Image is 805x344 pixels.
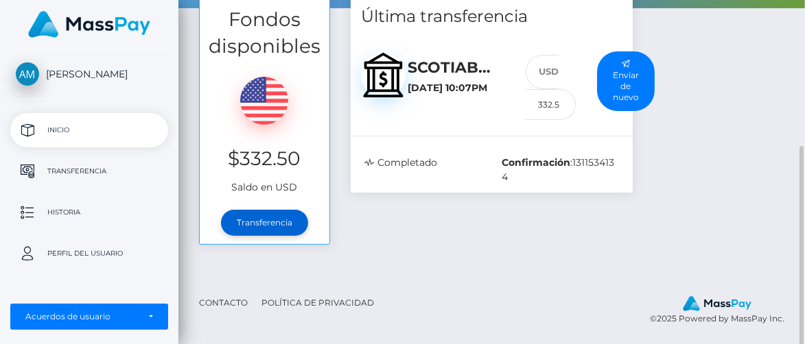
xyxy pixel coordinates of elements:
[354,156,492,184] div: Completado
[194,292,253,313] a: Contacto
[361,5,623,29] h4: Última transferencia
[16,161,163,182] p: Transferencia
[492,156,630,184] div: :
[210,145,319,172] h3: $332.50
[10,304,168,330] button: Acuerdos de usuario
[526,55,559,90] div: USD
[502,156,615,183] span: 1311534134
[10,195,168,230] a: Historia
[650,295,795,325] div: © 2025 Powered by MassPay Inc.
[683,296,751,311] img: MassPay
[361,53,406,97] img: bank.svg
[200,60,329,201] div: Saldo en USD
[28,11,150,38] img: MassPay
[16,243,163,264] p: Perfil del usuario
[526,89,576,120] input: 332.50
[221,210,308,236] a: Transferencia
[16,202,163,223] p: Historia
[408,58,504,79] h5: SCOTIABANK / MXN
[10,154,168,188] a: Transferencia
[10,68,168,80] span: [PERSON_NAME]
[240,77,288,125] img: USD.png
[502,156,571,169] b: Confirmación
[408,82,504,94] h6: [DATE] 10:07PM
[25,311,138,322] div: Acuerdos de usuario
[10,236,168,271] a: Perfil del usuario
[597,51,655,111] button: Enviar de nuevo
[16,120,163,140] p: Inicio
[200,6,329,60] h3: Fondos disponibles
[10,113,168,147] a: Inicio
[256,292,380,313] a: Política de privacidad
